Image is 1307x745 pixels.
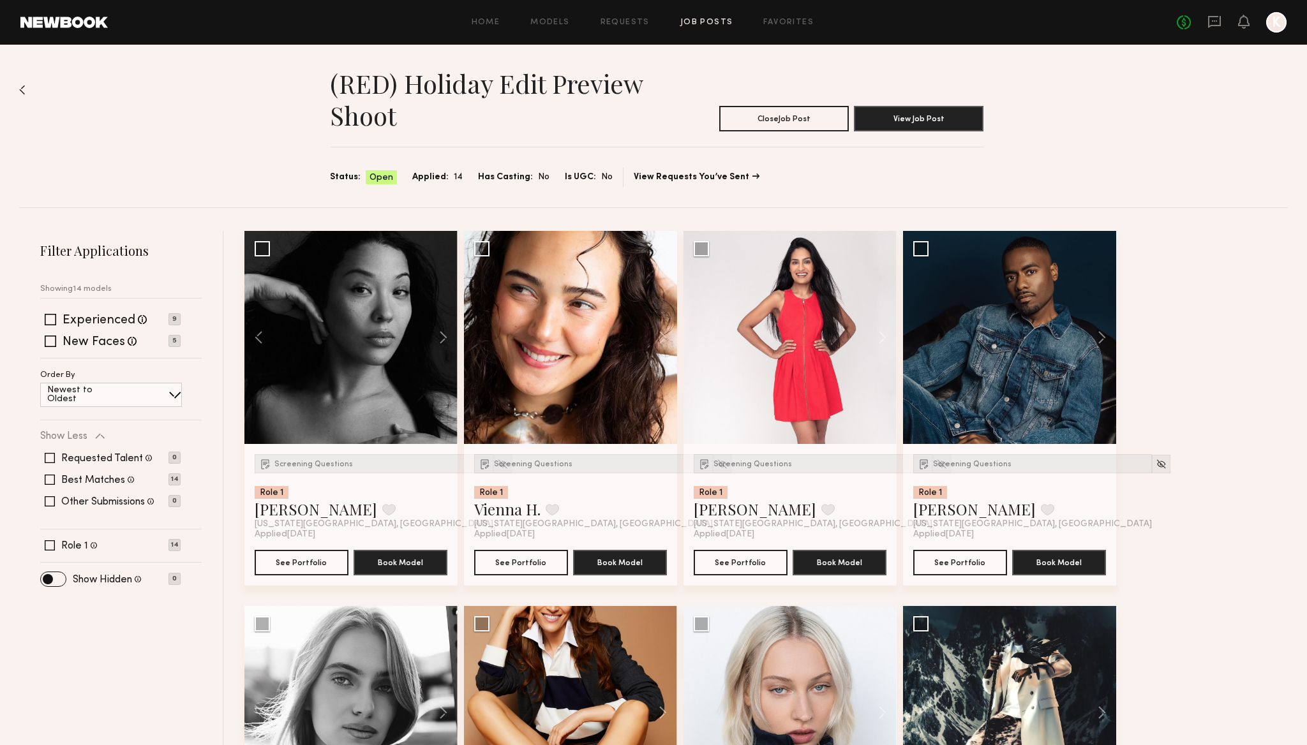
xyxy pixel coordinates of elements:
p: 0 [168,452,181,464]
p: 5 [168,335,181,347]
p: Showing 14 models [40,285,112,293]
a: [PERSON_NAME] [913,499,1036,519]
img: Unhide Model [1156,459,1167,469]
img: Submission Icon [259,457,272,470]
button: CloseJob Post [719,106,849,131]
span: Has Casting: [478,170,533,184]
img: Submission Icon [918,457,930,470]
a: Book Model [573,556,667,567]
a: Book Model [1012,556,1106,567]
button: See Portfolio [694,550,788,575]
label: Experienced [63,314,135,327]
button: Book Model [354,550,447,575]
a: [PERSON_NAME] [255,499,377,519]
a: Models [530,18,569,27]
p: Order By [40,371,75,380]
span: Status: [330,170,361,184]
span: Screening Questions [713,461,792,468]
span: [US_STATE][GEOGRAPHIC_DATA], [GEOGRAPHIC_DATA] [255,519,493,529]
span: Screening Questions [933,461,1012,468]
label: Show Hidden [73,575,132,585]
div: Applied [DATE] [255,529,447,540]
a: Vienna H. [474,499,541,519]
div: Role 1 [474,486,508,499]
button: Book Model [573,550,667,575]
a: Favorites [763,18,814,27]
button: Book Model [1012,550,1106,575]
a: Job Posts [680,18,733,27]
span: 14 [454,170,463,184]
div: Role 1 [694,486,728,499]
button: Book Model [793,550,886,575]
div: Applied [DATE] [913,529,1106,540]
button: See Portfolio [913,550,1007,575]
span: [US_STATE][GEOGRAPHIC_DATA], [GEOGRAPHIC_DATA] [913,519,1152,529]
p: 14 [168,473,181,485]
a: View Requests You’ve Sent [634,173,759,182]
label: New Faces [63,336,125,349]
label: Best Matches [61,475,125,485]
label: Other Submissions [61,497,145,507]
button: See Portfolio [255,550,348,575]
div: Applied [DATE] [474,529,667,540]
img: Back to previous page [19,85,26,95]
a: K [1266,12,1287,33]
span: Applied: [412,170,449,184]
p: 0 [168,573,181,585]
img: Submission Icon [479,457,491,470]
button: View Job Post [854,106,983,131]
img: Submission Icon [698,457,711,470]
p: Newest to Oldest [47,386,123,404]
span: Screening Questions [494,461,572,468]
div: Role 1 [913,486,947,499]
p: 0 [168,495,181,507]
label: Role 1 [61,541,88,551]
a: Requests [601,18,650,27]
p: 9 [168,313,181,325]
span: No [538,170,549,184]
div: Applied [DATE] [694,529,886,540]
span: Screening Questions [274,461,353,468]
h2: Filter Applications [40,242,202,259]
p: 14 [168,539,181,551]
span: [US_STATE][GEOGRAPHIC_DATA], [GEOGRAPHIC_DATA] [474,519,713,529]
span: No [601,170,613,184]
span: Is UGC: [565,170,596,184]
label: Requested Talent [61,454,143,464]
p: Show Less [40,431,87,441]
span: [US_STATE][GEOGRAPHIC_DATA], [GEOGRAPHIC_DATA] [694,519,932,529]
a: Home [472,18,500,27]
a: Book Model [354,556,447,567]
h1: (RED) Holiday Edit Preview Shoot [330,68,657,131]
a: [PERSON_NAME] [694,499,816,519]
a: Book Model [793,556,886,567]
span: Open [370,172,393,184]
button: See Portfolio [474,550,568,575]
div: Role 1 [255,486,288,499]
